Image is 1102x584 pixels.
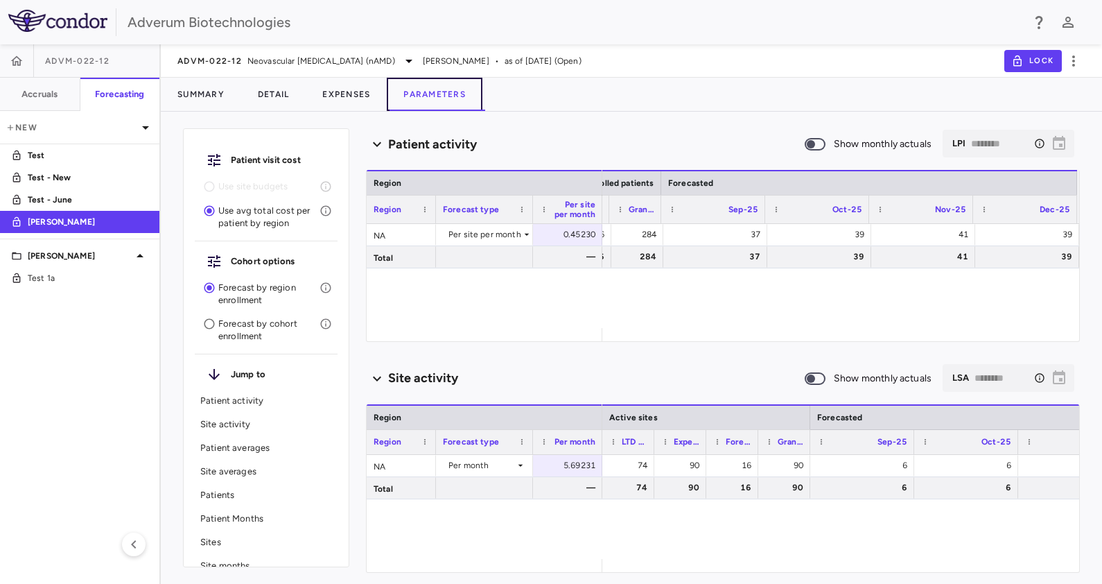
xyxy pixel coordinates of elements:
div: Patients [195,483,338,507]
div: Sites [195,531,338,554]
div: 41 [884,223,968,246]
span: Region [374,437,401,447]
div: 284 [624,223,656,246]
div: Per site per month [448,223,521,246]
p: New [6,121,137,134]
div: Patient activity [195,389,338,413]
span: • [495,55,499,67]
span: Oct-25 [832,205,862,214]
h6: Jump to [231,368,326,381]
button: Detail [241,78,306,111]
p: Site averages [200,465,332,478]
h6: LPI [952,137,965,150]
p: Use avg total cost per patient by region [218,205,320,230]
li: To use site budgets, you must enter enrollment by cohort for accuracy [195,175,338,199]
span: Grand total [629,205,654,214]
div: 6 [927,476,1011,499]
span: Sep-25 [728,205,758,214]
span: as of [DATE] (Open) [505,55,581,67]
span: Per month [554,437,595,447]
div: 74 [615,476,647,499]
div: Jump to [195,360,338,389]
div: Forecast by region enrollment [195,276,338,312]
div: 6 [823,454,907,476]
button: Summary [161,78,241,111]
div: Patient Months [195,507,338,531]
p: [PERSON_NAME] [28,216,130,228]
div: Per month [448,454,515,476]
div: 6 [927,454,1011,476]
h6: Cohort options [231,255,326,268]
svg: Enter a percentage allocation to estimate cohort split for enrollment [320,282,332,294]
div: — [545,246,595,268]
span: Forecasted [668,178,714,188]
p: Forecast by cohort enrollment [218,318,320,343]
span: Forecast type [443,437,499,447]
span: Enrolled patients [586,178,654,188]
p: Site months [200,560,332,572]
button: Expenses [306,78,387,111]
div: Total [367,246,436,268]
span: Region [374,178,401,188]
div: Patient visit cost [195,146,338,175]
span: ADVM-022-12 [45,55,110,67]
span: Region [374,205,401,214]
div: Patient averages [195,436,338,460]
div: Site months [195,554,338,578]
span: Nov-25 [935,205,966,214]
p: Patients [200,489,332,501]
div: 41 [884,246,968,268]
span: Forecast type [443,205,499,214]
div: 90 [667,476,699,499]
span: Expected trial total [674,437,699,447]
span: Sep-25 [877,437,907,447]
div: 39 [988,223,1072,246]
div: 90 [771,454,803,476]
div: 16 [719,476,751,499]
span: Forecasted total [726,437,751,447]
div: Adverum Biotechnologies [128,12,1022,33]
span: Active sites [609,413,658,422]
div: Use avg total cost per patient by region [195,199,338,235]
span: Forecasted [817,413,863,422]
h6: LSA [952,372,969,384]
div: 90 [667,454,699,476]
span: Test 1a [28,272,130,284]
img: logo-full-SnFGN8VE.png [8,10,107,32]
div: 90 [771,476,803,499]
p: Test [28,149,130,162]
p: Test - New [28,171,130,184]
div: Site activity [195,413,338,436]
button: Lock [1004,50,1062,72]
p: [PERSON_NAME] [28,250,108,262]
div: 284 [624,246,656,268]
div: 37 [676,246,760,268]
span: Show monthly actuals [834,137,932,152]
div: 39 [988,246,1072,268]
div: Select the month to which you want to forecast patients. This does not affect the overall trial t... [1034,138,1045,149]
div: — [545,476,595,499]
div: 0.45230 [545,223,595,246]
div: 39 [780,246,864,268]
h6: Patient visit cost [231,154,326,166]
p: Patient averages [200,442,332,454]
p: Patient Months [200,513,332,525]
div: 74 [615,454,647,476]
svg: Enter enrollment curves by Cohort+Region combination [320,318,332,330]
h6: Forecasting [95,88,145,101]
div: 39 [780,223,864,246]
div: Site averages [195,460,338,483]
svg: Use an average monthly cost for each forecasted patient to calculate investigator fees [320,205,332,217]
span: ADVM-022-12 [177,55,242,67]
div: 5.69231 [545,454,595,476]
p: Site activity [200,418,332,431]
span: Per site per month [552,200,595,219]
span: Region [374,413,401,422]
span: Dec-25 [1040,205,1070,214]
div: 16 [719,454,751,476]
p: Sites [200,536,332,549]
p: Forecast by region enrollment [218,282,320,307]
div: NA [367,455,436,476]
h6: Site activity [388,369,458,388]
p: Test - June [28,194,130,206]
